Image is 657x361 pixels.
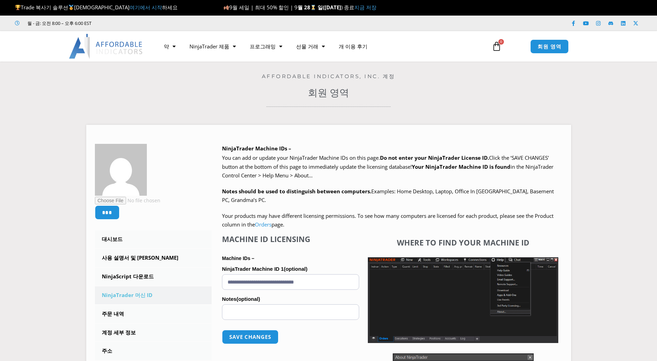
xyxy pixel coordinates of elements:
a: Orders [255,221,272,228]
span: 0 [498,39,504,45]
a: 프로그래밍 [243,38,289,54]
h4: Machine ID Licensing [222,234,359,243]
a: 지금 저장 [354,4,376,11]
strong: Notes should be used to distinguish between computers. [222,188,371,195]
span: Your products may have different licensing permissions. To see how many computers are licensed fo... [222,212,553,228]
a: 대시보드 [95,230,212,248]
a: 회원 영역 [530,39,569,54]
a: Affordable Indicators, Inc. 계정 [262,73,396,80]
span: Examples: Home Desktop, Laptop, Office In [GEOGRAPHIC_DATA], Basement PC, Grandma’s PC. [222,188,554,204]
nav: 메뉴 [157,38,484,54]
span: (optional) [237,296,260,302]
a: 주소 [95,342,212,360]
span: Click the ‘SAVE CHANGES’ button at the bottom of this page to immediately update the licensing da... [222,154,553,179]
img: 1ba90e9fa53fd0397b1bfccdbd18c0bbece29c5906af7b2e563ad9906ef7c96a [95,144,147,196]
a: 회원 영역 [308,87,349,99]
a: 계정 세부 정보 [95,324,212,342]
a: 주문 내역 [95,305,212,323]
img: 🍂 [224,5,229,10]
b: Do not enter your NinjaTrader License ID. [380,154,489,161]
span: (optional) [284,266,307,272]
a: 약 [157,38,183,54]
strong: 월 28 일([DATE] [298,4,341,11]
a: 사용 설명서 및 [PERSON_NAME] [95,249,212,267]
p: ) 종료 [223,3,607,12]
span: Trade 복사기 솔루션 [DEMOGRAPHIC_DATA] 하세요 [15,4,178,11]
span: You can add or update your NinjaTrader Machine IDs on this page. [222,154,380,161]
label: NinjaTrader Machine ID 1 [222,264,359,274]
img: Screenshot 2025-01-17 1155544 | Affordable Indicators – NinjaTrader [368,257,558,343]
img: ⌛ [311,5,316,10]
a: 개 이용 후기 [332,38,374,54]
a: 선물 거래 [289,38,332,54]
strong: Your NinjaTrader Machine ID is found [412,163,510,170]
img: 🏆 [15,5,20,10]
a: 0 [481,36,512,56]
label: Notes [222,294,359,304]
button: Save changes [222,330,278,344]
span: 회원 영역 [538,44,561,49]
span: 월 - 금: 오전 8:00 – 오후 6:00 EST [26,19,91,27]
img: LogoAI | Affordable Indicators – NinjaTrader [69,34,143,59]
iframe: Customer reviews powered by Trustpilot [101,20,205,27]
a: NinjaTrader 제품 [183,38,243,54]
span: 9월 세일 | 최대 50% 할인 | 9 [223,4,298,11]
a: NinjaScript 다운로드 [95,268,212,286]
a: NinjaTrader 머신 ID [95,286,212,304]
h4: Where to find your Machine ID [368,238,558,247]
a: 여기에서 시작 [130,4,162,11]
b: NinjaTrader Machine IDs – [222,145,291,152]
img: 🥇 [69,5,74,10]
strong: Machine IDs – [222,256,254,261]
